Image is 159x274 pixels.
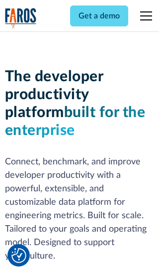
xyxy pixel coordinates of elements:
[11,248,26,263] button: Cookie Settings
[5,68,155,139] h1: The developer productivity platform
[5,155,155,263] p: Connect, benchmark, and improve developer productivity with a powerful, extensible, and customiza...
[5,105,146,138] span: built for the enterprise
[70,5,128,26] a: Get a demo
[11,248,26,263] img: Revisit consent button
[134,4,154,28] div: menu
[5,8,37,28] img: Logo of the analytics and reporting company Faros.
[5,8,37,28] a: home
